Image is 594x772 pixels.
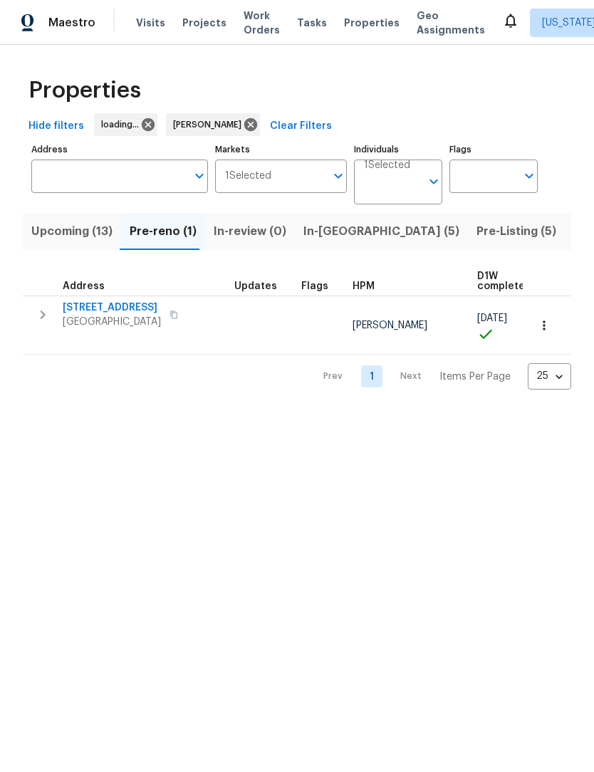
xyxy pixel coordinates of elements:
span: Pre-reno (1) [130,221,197,241]
span: Properties [28,83,141,98]
div: 25 [528,358,571,395]
span: Geo Assignments [417,9,485,37]
p: Items Per Page [439,370,511,384]
span: Tasks [297,18,327,28]
label: Markets [215,145,348,154]
button: Open [424,172,444,192]
span: Pre-Listing (5) [476,221,556,241]
nav: Pagination Navigation [310,363,571,390]
button: Clear Filters [264,113,338,140]
span: [STREET_ADDRESS] [63,301,161,315]
span: 1 Selected [364,160,410,172]
label: Address [31,145,208,154]
span: [PERSON_NAME] [173,118,247,132]
span: [GEOGRAPHIC_DATA] [63,315,161,329]
span: D1W complete [477,271,525,291]
a: Goto page 1 [361,365,382,387]
span: Projects [182,16,226,30]
span: Visits [136,16,165,30]
span: Hide filters [28,118,84,135]
span: Clear Filters [270,118,332,135]
div: loading... [94,113,157,136]
label: Flags [449,145,538,154]
span: [PERSON_NAME] [353,320,427,330]
span: [DATE] [477,313,507,323]
button: Open [519,166,539,186]
div: [PERSON_NAME] [166,113,260,136]
span: Work Orders [244,9,280,37]
span: loading... [101,118,145,132]
span: HPM [353,281,375,291]
span: In-review (0) [214,221,286,241]
span: Flags [301,281,328,291]
button: Hide filters [23,113,90,140]
span: Upcoming (13) [31,221,113,241]
button: Open [328,166,348,186]
button: Open [189,166,209,186]
span: In-[GEOGRAPHIC_DATA] (5) [303,221,459,241]
label: Individuals [354,145,442,154]
span: 1 Selected [225,170,271,182]
span: Maestro [48,16,95,30]
span: Properties [344,16,400,30]
span: Address [63,281,105,291]
span: Updates [234,281,277,291]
